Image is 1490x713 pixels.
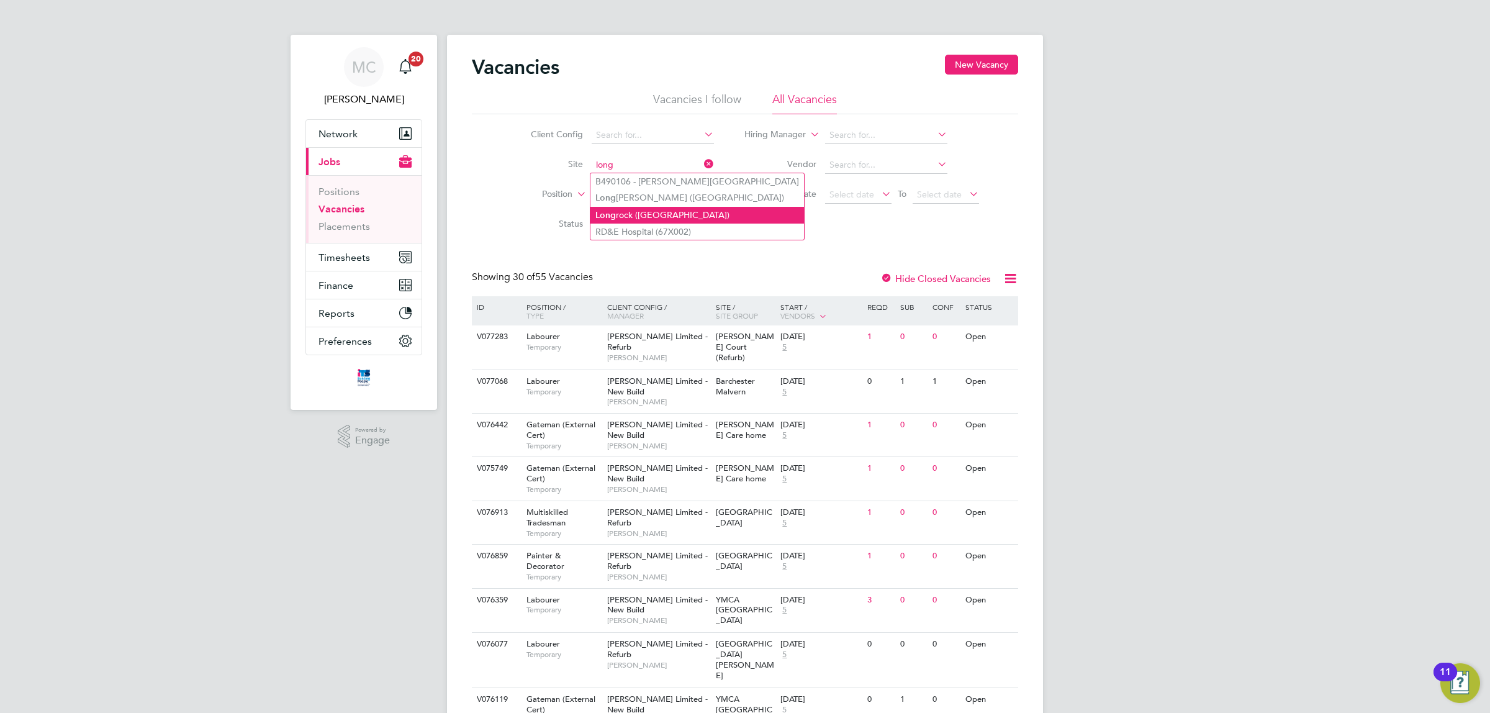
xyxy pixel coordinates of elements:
span: Barchester Malvern [716,376,755,397]
span: Matthew Clark [305,92,422,107]
span: Reports [318,307,354,319]
span: 5 [780,561,788,572]
div: 0 [929,325,962,348]
a: 20 [393,47,418,87]
div: V076077 [474,633,517,656]
div: 0 [929,545,962,568]
div: Jobs [306,175,422,243]
span: Labourer [526,594,560,605]
h2: Vacancies [472,55,559,79]
div: 0 [864,688,896,711]
nav: Main navigation [291,35,437,410]
div: V076442 [474,414,517,437]
label: Status [512,218,583,229]
b: Long [595,210,616,220]
label: Hide Closed Vacancies [880,273,991,284]
div: 0 [897,633,929,656]
div: Open [962,545,1016,568]
a: Powered byEngage [338,425,391,448]
div: V076859 [474,545,517,568]
span: [GEOGRAPHIC_DATA] [716,550,772,571]
div: 0 [897,325,929,348]
div: Position / [517,296,604,326]
div: 0 [929,688,962,711]
div: 1 [864,501,896,524]
div: Open [962,370,1016,393]
span: Temporary [526,650,601,660]
span: [PERSON_NAME] [607,615,710,625]
span: Preferences [318,335,372,347]
div: [DATE] [780,420,861,430]
span: Temporary [526,605,601,615]
div: V076119 [474,688,517,711]
div: 0 [929,501,962,524]
button: Network [306,120,422,147]
div: Status [962,296,1016,317]
span: [PERSON_NAME] Limited - New Build [607,463,708,484]
span: [PERSON_NAME] Court (Refurb) [716,331,774,363]
span: [PERSON_NAME] [607,397,710,407]
span: [PERSON_NAME] [607,660,710,670]
span: Timesheets [318,252,370,263]
a: Vacancies [318,203,364,215]
span: Gateman (External Cert) [526,463,595,484]
div: 0 [897,457,929,480]
span: Gateman (External Cert) [526,419,595,440]
span: [GEOGRAPHIC_DATA][PERSON_NAME] [716,638,774,681]
span: Labourer [526,638,560,649]
span: To [894,186,910,202]
div: ID [474,296,517,317]
li: B490106 - [PERSON_NAME][GEOGRAPHIC_DATA] [590,173,804,189]
div: [DATE] [780,463,861,474]
div: V077068 [474,370,517,393]
input: Search for... [825,127,947,144]
b: Long [595,193,616,203]
span: Labourer [526,376,560,386]
div: 0 [897,501,929,524]
span: Type [526,311,544,320]
div: [DATE] [780,376,861,387]
span: 5 [780,342,788,353]
span: Jobs [318,156,340,168]
a: Go to home page [305,368,422,388]
li: All Vacancies [772,92,837,114]
div: Start / [777,296,864,327]
a: Placements [318,220,370,232]
div: 0 [897,545,929,568]
div: V076359 [474,589,517,612]
div: 0 [864,633,896,656]
div: 0 [897,589,929,612]
span: [PERSON_NAME] [607,353,710,363]
span: [PERSON_NAME] [607,572,710,582]
div: Open [962,457,1016,480]
span: Select date [917,189,962,200]
button: Timesheets [306,243,422,271]
a: Positions [318,186,359,198]
span: Temporary [526,572,601,582]
span: [GEOGRAPHIC_DATA] [716,507,772,528]
span: 5 [780,430,788,441]
span: 5 [780,605,788,615]
span: Select date [829,189,874,200]
li: Vacancies I follow [653,92,741,114]
div: 0 [929,589,962,612]
span: Labourer [526,331,560,342]
span: Temporary [526,529,601,538]
div: 1 [864,325,896,348]
div: [DATE] [780,332,861,342]
label: Vendor [745,158,816,170]
div: [DATE] [780,551,861,561]
div: 0 [929,633,962,656]
div: 1 [897,688,929,711]
div: Showing [472,271,595,284]
div: Open [962,325,1016,348]
div: Open [962,688,1016,711]
div: Open [962,589,1016,612]
div: [DATE] [780,507,861,518]
div: 0 [929,457,962,480]
div: 11 [1440,672,1451,688]
span: [PERSON_NAME] Limited - Refurb [607,331,708,352]
div: Reqd [864,296,896,317]
div: 0 [864,370,896,393]
span: Temporary [526,441,601,451]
